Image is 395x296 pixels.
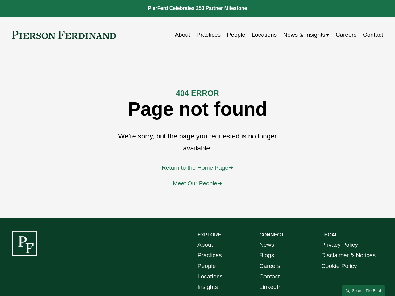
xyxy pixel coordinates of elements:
a: folder dropdown [283,29,329,41]
a: News [260,240,274,250]
a: Contact [260,271,280,282]
span: ➔ [228,164,233,171]
a: Insights [197,282,218,292]
a: Practices [197,29,221,41]
a: Careers [336,29,357,41]
a: Privacy Policy [321,240,358,250]
a: Meet Our People➔ [173,180,222,187]
a: People [227,29,245,41]
p: We’re sorry, but the page you requested is no longer available. [105,130,290,155]
a: Disclaimer & Notices [321,250,376,261]
h1: Page not found [74,98,321,120]
a: Blogs [260,250,274,261]
strong: LEGAL [321,232,338,237]
a: About [175,29,190,41]
a: Return to the Home Page➔ [162,164,233,171]
a: People [197,261,216,271]
a: LinkedIn [260,282,282,292]
strong: 404 ERROR [176,89,219,97]
a: Cookie Policy [321,261,357,271]
strong: CONNECT [260,232,284,237]
span: ➔ [217,180,222,187]
a: Practices [197,250,222,261]
a: About [197,240,213,250]
strong: EXPLORE [197,232,221,237]
a: Locations [252,29,277,41]
a: Contact [363,29,383,41]
a: Locations [197,271,223,282]
span: News & Insights [283,30,325,40]
a: Search this site [342,285,385,296]
a: Careers [260,261,281,271]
